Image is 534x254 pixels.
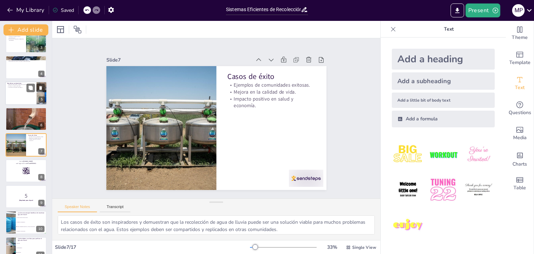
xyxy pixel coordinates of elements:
div: Add text boxes [506,71,534,96]
div: 9 [38,200,44,206]
p: Mejora en la calidad de vida. [227,88,315,95]
p: Tanques de almacenamiento acumulan agua. [8,36,24,38]
div: Get real-time input from your audience [506,96,534,121]
span: Theme [512,34,528,41]
button: Speaker Notes [58,205,97,212]
div: 7 [38,148,44,154]
div: 8 [6,159,47,182]
img: 3.jpeg [462,138,495,171]
img: 4.jpeg [392,174,424,206]
strong: [DOMAIN_NAME] [23,160,33,162]
span: Questions [509,109,531,117]
span: Text [515,84,525,92]
div: 9 [6,185,47,208]
button: M P [512,3,525,17]
p: ¿Qué método se utiliza para purificar el agua de lluvia? [18,238,44,241]
div: 7 [6,133,47,156]
div: Add charts and graphs [506,146,534,171]
p: Ejemplos de comunidades exitosas. [227,82,315,89]
p: Impacto positivo en salud y economía. [227,95,315,109]
div: 6 [38,122,44,128]
span: Reduce la dependencia [PERSON_NAME] de agua potable [17,226,46,227]
p: Desinfección elimina microorganismos peligrosos. [8,59,44,61]
span: Single View [352,245,376,250]
span: Almacenamiento [17,247,46,248]
button: Export to PowerPoint [451,3,464,17]
div: 6 [6,108,47,130]
button: Duplicate Slide [26,84,35,92]
div: Add a little bit of body text [392,93,495,108]
p: Utilizado para riego en la agricultura. [8,111,44,113]
div: 33 % [324,244,340,251]
span: Filtración [17,243,46,244]
img: 7.jpeg [392,209,424,241]
p: Impacto positivo en salud y economía. [28,139,44,141]
img: 6.jpeg [462,174,495,206]
button: Add slide [3,24,48,35]
p: Go to [8,160,44,162]
strong: ¡Prepárate para el quiz! [19,199,33,201]
p: Casos de éxito [227,71,315,82]
div: Slide 7 [106,57,251,63]
span: Charts [512,160,527,168]
button: Transcript [100,205,131,212]
span: Table [513,184,526,192]
span: Position [73,25,82,34]
span: Template [509,59,531,66]
p: Fomenta la participación comunitaria. [8,113,44,114]
p: Reduce la escorrentía y riesgo de inundaciones. [7,84,34,85]
img: 5.jpeg [427,174,459,206]
p: ¿Cuál es el principal beneficio de recolectar agua de lluvia? [18,212,44,215]
p: Casos de éxito [28,134,44,136]
p: Minimiza la erosión del suelo. [7,85,34,87]
p: Almacenamiento seguro mantiene el agua purificada. [8,61,44,62]
span: Ayuda a conservar recursos hídricos [17,217,46,218]
div: 10 [6,211,47,234]
div: Add ready made slides [506,46,534,71]
p: Mejora en la calidad de vida. [28,137,44,139]
div: Add a heading [392,49,495,70]
div: 10 [36,226,44,232]
div: Layout [55,24,66,35]
textarea: Los casos de éxito son inspiradores y demuestran que la recolección de agua de lluvia puede ser u... [58,215,375,235]
div: Add images, graphics, shapes or video [506,121,534,146]
div: 3 [38,45,44,51]
p: Mejora el acceso al agua en comunidades. [8,110,44,111]
div: Saved [52,7,74,14]
span: Media [513,134,527,142]
button: Present [466,3,500,17]
button: My Library [5,5,47,16]
p: Beneficios ambientales [7,82,34,85]
p: Text [399,21,499,38]
div: 4 [38,71,44,77]
p: and login with code [8,162,44,165]
button: Delete Slide [37,84,45,92]
div: Add a table [506,171,534,196]
p: Ejemplos de comunidades exitosas. [28,136,44,138]
p: Proceso [PERSON_NAME] [8,57,44,59]
p: Filtración elimina partículas y contaminantes. [8,58,44,60]
input: Insert title [226,5,301,15]
p: Contribuye al equilibrio ecológico. [7,87,34,88]
img: 2.jpeg [427,138,459,171]
div: 4 [6,56,47,79]
p: Estructuras de captación adaptadas a necesidades. [8,38,24,41]
p: Implementación en comunidades [8,109,44,111]
div: Add a subheading [392,72,495,90]
span: Desinfección [17,252,46,253]
div: Slide 7 / 17 [55,244,250,251]
div: 5 [39,96,45,103]
div: Change the overall theme [506,21,534,46]
div: 3 [6,30,47,53]
img: 1.jpeg [392,138,424,171]
p: 5 [8,192,44,200]
div: 8 [38,174,44,180]
div: Add a formula [392,111,495,127]
div: M P [512,4,525,17]
div: 5 [5,81,47,105]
